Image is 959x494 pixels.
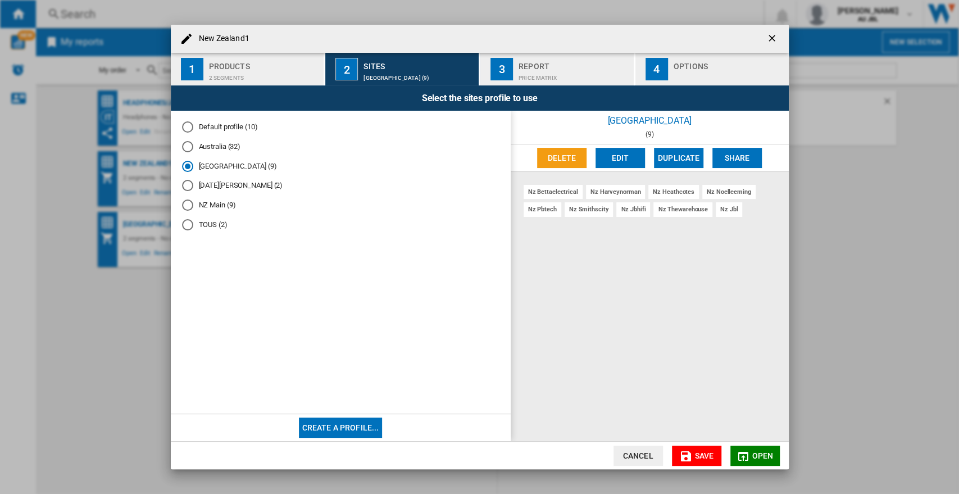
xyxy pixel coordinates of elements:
div: 2 [335,58,358,80]
md-radio-button: NZ Main (9) [182,200,499,211]
md-radio-button: Default profile (10) [182,122,499,133]
button: 1 Products 2 segments [171,53,325,85]
button: 2 Sites [GEOGRAPHIC_DATA] (9) [325,53,480,85]
div: (9) [511,130,789,138]
button: Share [712,148,762,168]
button: Save [672,446,721,466]
button: Duplicate [654,148,703,168]
div: nz pbtech [524,202,561,216]
div: nz bettaelectrical [524,185,583,199]
div: nz noelleeming [702,185,756,199]
div: nz smithscity [565,202,613,216]
button: Cancel [613,446,663,466]
div: [GEOGRAPHIC_DATA] [511,111,789,130]
button: Edit [596,148,645,168]
div: nz heathcotes [648,185,699,199]
button: getI18NText('BUTTONS.CLOSE_DIALOG') [762,28,784,50]
div: Price Matrix [519,69,629,81]
div: 1 [181,58,203,80]
div: Options [674,57,784,69]
button: 3 Report Price Matrix [480,53,635,85]
div: Select the sites profile to use [171,85,789,111]
md-radio-button: Australia (32) [182,142,499,152]
md-radio-button: New Zealand (9) [182,161,499,171]
div: Sites [363,57,474,69]
md-radio-button: Noel Leeming (2) [182,180,499,191]
button: Open [730,446,780,466]
h4: New Zealand1 [193,33,249,44]
div: 2 segments [209,69,320,81]
span: Save [694,451,713,460]
div: nz jbl [716,202,742,216]
ng-md-icon: getI18NText('BUTTONS.CLOSE_DIALOG') [766,33,780,46]
div: nz harveynorman [586,185,646,199]
div: Report [519,57,629,69]
div: 4 [646,58,668,80]
button: 4 Options [635,53,789,85]
div: nz thewarehouse [653,202,712,216]
span: Open [752,451,773,460]
md-radio-button: TOUS (2) [182,219,499,230]
div: nz jbhifi [616,202,650,216]
div: [GEOGRAPHIC_DATA] (9) [363,69,474,81]
div: 3 [490,58,513,80]
button: Create a profile... [299,418,383,438]
button: Delete [537,148,587,168]
div: Products [209,57,320,69]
